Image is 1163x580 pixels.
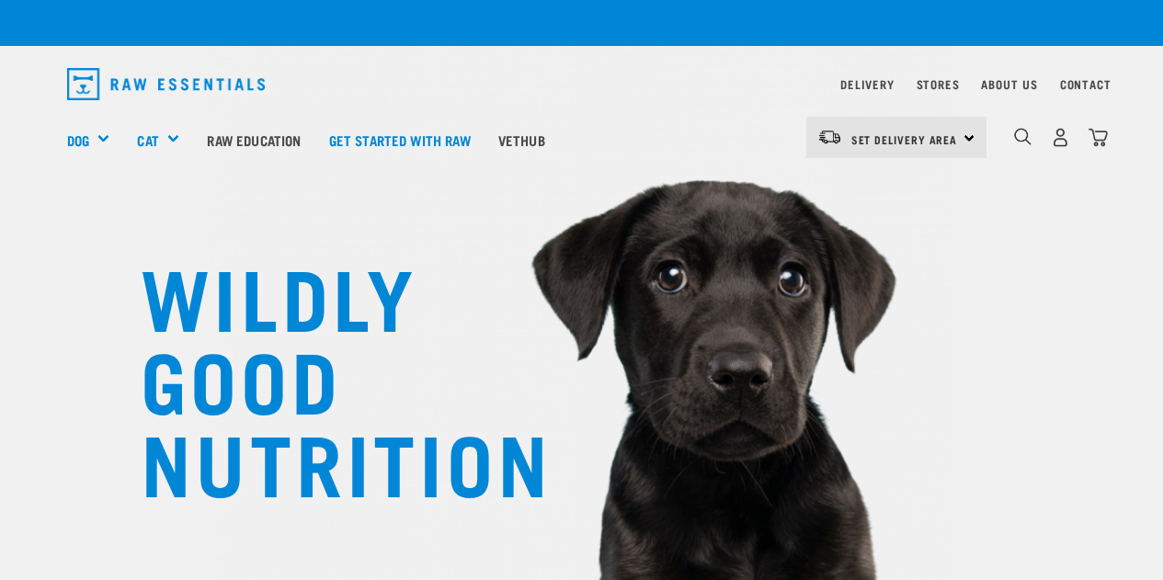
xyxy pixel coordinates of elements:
[485,103,559,176] a: Vethub
[67,68,266,100] img: Raw Essentials Logo
[1060,81,1112,87] a: Contact
[817,129,842,145] img: van-moving.png
[1014,128,1032,145] img: home-icon-1@2x.png
[1051,128,1070,147] img: user.png
[193,103,314,176] a: Raw Education
[917,81,960,87] a: Stores
[1089,128,1108,147] img: home-icon@2x.png
[52,61,1112,108] nav: dropdown navigation
[137,130,158,151] a: Cat
[315,103,485,176] a: Get started with Raw
[840,81,894,87] a: Delivery
[141,253,508,501] h1: WILDLY GOOD NUTRITION
[981,81,1037,87] a: About Us
[67,130,89,151] a: Dog
[851,136,958,142] span: Set Delivery Area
